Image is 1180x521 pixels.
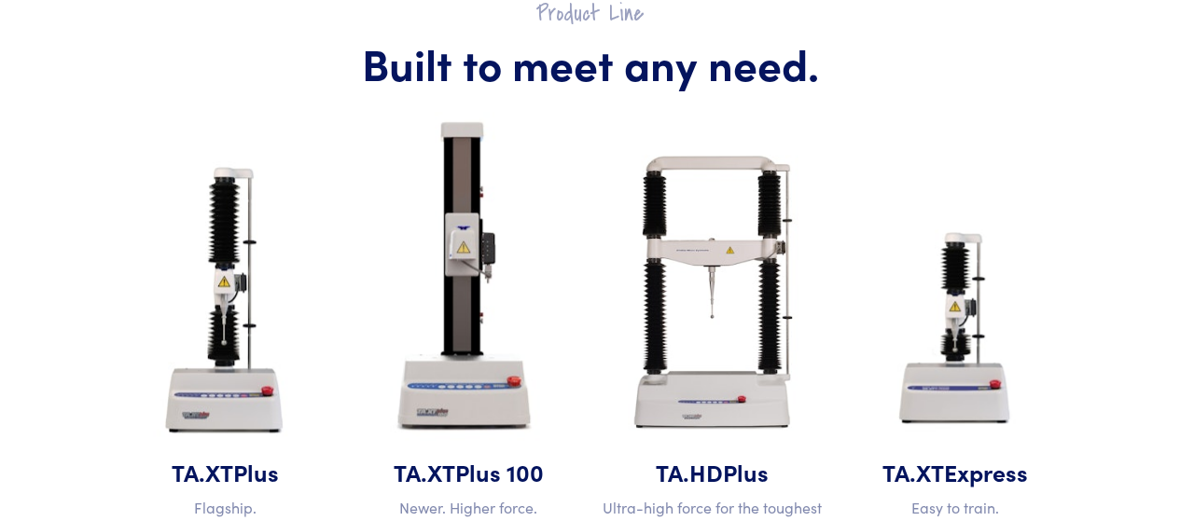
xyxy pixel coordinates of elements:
h5: TA.XT [845,456,1066,488]
span: Plus 100 [455,456,544,488]
span: Express [944,456,1028,488]
h5: TA.HD [602,456,823,488]
img: ta-hd-analyzer.jpg [602,129,823,456]
h1: Built to meet any need. [115,36,1066,90]
img: ta-xt-express-analyzer.jpg [875,199,1035,456]
h5: TA.XT [358,456,579,488]
span: Plus [233,456,279,488]
img: ta-xt-100-analyzer.jpg [375,97,562,456]
h5: TA.XT [115,456,336,488]
img: ta-xt-plus-analyzer.jpg [138,153,312,456]
span: Plus [723,456,769,488]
